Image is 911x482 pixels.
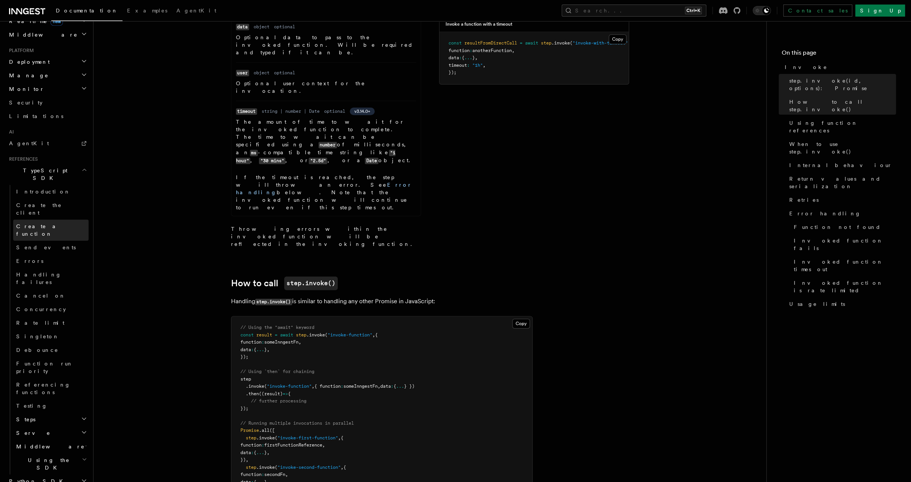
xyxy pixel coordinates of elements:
button: Copy [609,34,626,44]
span: "invoke-with-timeout" [573,40,628,46]
span: Errors [16,258,43,264]
span: step [296,332,306,338]
a: How to callstep.invoke() [231,276,338,290]
span: const [449,40,462,46]
span: , [483,63,485,68]
a: Using function references [786,116,896,137]
span: { [254,347,256,352]
span: : [467,63,470,68]
a: Cancel on [13,289,89,302]
button: Middleware [13,440,89,453]
button: Deployment [6,55,89,69]
code: data [236,24,249,30]
dd: optional [324,108,345,114]
span: ( [275,435,277,441]
span: data [380,384,391,389]
span: , [475,55,478,60]
span: AgentKit [176,8,216,14]
span: { [288,391,291,396]
span: ( [264,384,267,389]
span: { [462,55,464,60]
span: } [264,347,267,352]
span: Usage limits [789,300,845,308]
span: Manage [6,72,49,79]
span: Middleware [13,443,85,450]
a: Invoked function is rate limited [791,276,896,297]
button: Toggle dark mode [753,6,771,15]
span: }); [240,354,248,359]
span: , [378,384,380,389]
span: Introduction [16,189,70,195]
code: timeout [236,108,257,115]
span: , [299,339,301,345]
button: Using the SDK [13,453,89,474]
span: step [246,435,256,441]
span: function [240,472,262,477]
span: data [240,347,251,352]
span: { [341,435,343,441]
a: Sign Up [855,5,905,17]
span: ([ [269,428,275,433]
dd: optional [274,70,295,76]
span: Create a function [16,223,61,237]
span: step [240,376,251,382]
span: TypeScript SDK [6,167,81,182]
span: Retries [789,196,819,204]
span: , [628,40,631,46]
span: : [251,347,254,352]
span: someInngestFn [264,339,299,345]
span: function [240,442,262,448]
span: step.invoke(id, options): Promise [789,77,896,92]
span: Invoked function is rate limited [794,279,896,294]
span: step [246,465,256,470]
code: user [236,70,249,76]
span: => [283,391,288,396]
span: .invoke [256,465,275,470]
span: Invoked function times out [794,258,896,273]
span: } [264,450,267,455]
button: Steps [13,413,89,426]
span: firstFunctionReference [264,442,322,448]
a: Testing [13,399,89,413]
span: Send events [16,244,76,250]
span: Cancel on [16,293,66,299]
h3: Invoke a function with a timeout [446,21,512,27]
span: , [512,48,514,53]
a: Debounce [13,343,89,357]
span: , [338,435,341,441]
span: .all [259,428,269,433]
button: Realtimenew [6,14,89,28]
span: AI [6,129,14,135]
span: : [470,48,472,53]
span: : [391,384,393,389]
span: Security [9,100,43,106]
span: Platform [6,48,34,54]
span: ... [464,55,472,60]
dd: string | number | Date [262,108,320,114]
span: step [541,40,551,46]
span: "invoke-first-function" [277,435,338,441]
span: // Using `then` for chaining [240,369,314,374]
span: , [246,457,248,462]
span: // Using the "await" keyword [240,325,314,330]
span: , [312,384,314,389]
span: .invoke [256,435,275,441]
span: ... [256,450,264,455]
span: Invoked function fails [794,237,896,252]
span: ... [396,384,404,389]
span: .invoke [306,332,325,338]
a: Internal behaviour [786,158,896,172]
a: Invoked function times out [791,255,896,276]
a: Usage limits [786,297,896,311]
a: Referencing functions [13,378,89,399]
a: Return values and serialization [786,172,896,193]
span: , [322,442,325,448]
code: number [318,142,337,148]
span: : [459,55,462,60]
kbd: Ctrl+K [685,7,702,14]
a: Examples [122,2,172,20]
a: Function not found [791,220,896,234]
span: timeout [449,63,467,68]
span: : [262,472,264,477]
span: , [267,450,269,455]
